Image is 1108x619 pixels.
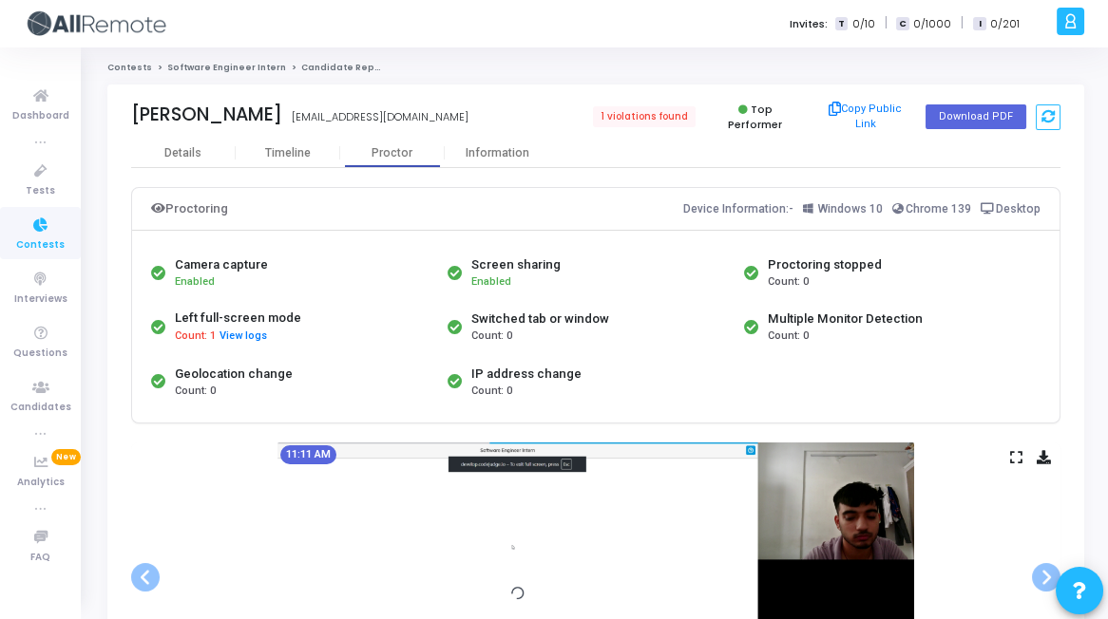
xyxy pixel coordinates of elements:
span: Top Performer [728,102,782,133]
div: Screen sharing [471,255,561,274]
span: Tests [26,183,55,199]
span: Interviews [14,291,67,308]
img: logo [24,5,166,43]
span: Count: 0 [768,328,809,345]
div: IP address change [471,365,582,384]
div: Switched tab or window [471,309,609,328]
div: Multiple Monitor Detection [768,309,923,328]
button: View logs [219,328,268,346]
span: Windows 10 [818,202,883,216]
div: Left full-screen mode [175,309,301,328]
div: Geolocation change [175,365,293,384]
span: Count: 0 [471,384,512,400]
span: Count: 1 [175,328,216,345]
span: I [973,17,985,31]
span: 0/201 [990,16,1020,32]
div: Device Information:- [683,197,1041,220]
span: Enabled [175,275,215,288]
div: Proctoring stopped [768,255,882,274]
mat-chip: 11:11 AM [280,445,336,464]
div: Proctoring [151,197,228,220]
nav: breadcrumb [107,62,1084,74]
a: Software Engineer Intern [167,62,286,73]
div: Camera capture [175,255,268,274]
span: Chrome 139 [906,202,971,216]
span: Count: 0 [471,328,512,345]
span: Contests [16,237,65,253]
span: | [884,13,887,33]
span: 0/1000 [913,16,951,32]
span: C [896,17,908,31]
button: Download PDF [926,104,1026,129]
span: FAQ [30,550,50,566]
button: Copy Public Link [815,95,916,139]
span: Count: 0 [768,274,809,291]
span: Dashboard [12,108,69,124]
span: Candidates [10,400,71,416]
div: Proctor [340,146,445,160]
span: T [835,17,848,31]
div: [PERSON_NAME] [131,103,282,125]
a: Contests [107,62,152,73]
span: | [961,13,964,33]
span: New [51,449,81,465]
span: Desktop [996,202,1041,216]
span: 1 violations found [593,106,696,127]
div: Details [164,146,201,160]
span: 0/10 [851,16,874,32]
span: Questions [13,346,67,362]
span: Analytics [17,475,65,491]
div: Timeline [265,146,311,160]
div: Information [445,146,549,160]
div: [EMAIL_ADDRESS][DOMAIN_NAME] [292,109,468,125]
label: Invites: [790,16,828,32]
span: Count: 0 [175,384,216,400]
span: Candidate Report [301,62,389,73]
span: Enabled [471,275,511,288]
